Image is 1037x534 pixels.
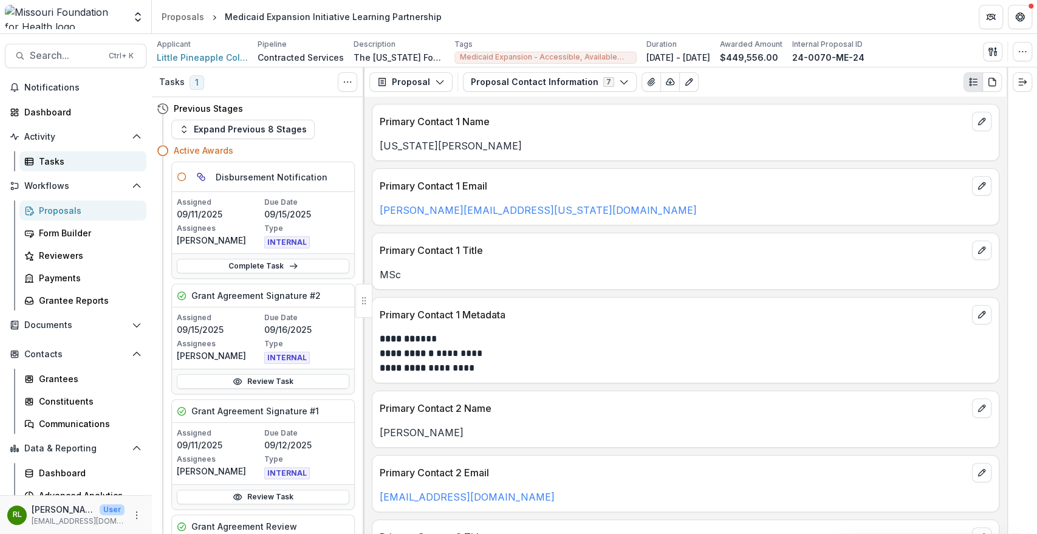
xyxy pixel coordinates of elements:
button: Partners [979,5,1003,29]
div: Ctrl + K [106,49,136,63]
p: Duration [646,39,677,50]
a: Communications [19,414,146,434]
a: Form Builder [19,223,146,243]
div: Proposals [39,204,137,217]
p: Assigned [177,312,262,323]
p: [US_STATE][PERSON_NAME] [380,139,991,153]
a: [PERSON_NAME][EMAIL_ADDRESS][US_STATE][DOMAIN_NAME] [380,204,697,216]
button: edit [972,112,991,131]
button: View Attached Files [642,72,661,92]
div: Proposals [162,10,204,23]
span: Activity [24,132,127,142]
p: [PERSON_NAME] [380,425,991,440]
div: Payments [39,272,137,284]
div: Dashboard [24,106,137,118]
a: Constituents [19,391,146,411]
p: Primary Contact 1 Metadata [380,307,967,322]
p: Assigned [177,428,262,439]
a: Complete Task [177,259,349,273]
button: edit [972,176,991,196]
p: Assignees [177,338,262,349]
span: Data & Reporting [24,443,127,454]
p: 09/16/2025 [264,323,349,336]
h3: Tasks [159,77,185,87]
button: More [129,508,144,522]
div: Reviewers [39,249,137,262]
p: Assigned [177,197,262,208]
h5: Grant Agreement Signature #1 [191,405,319,417]
p: [PERSON_NAME] [177,234,262,247]
p: $449,556.00 [720,51,778,64]
span: Medicaid Expansion - Accessible, Available System Care [460,53,631,61]
span: 1 [190,75,204,90]
p: Pipeline [258,39,287,50]
p: Applicant [157,39,191,50]
div: Tasks [39,155,137,168]
button: Expand Previous 8 Stages [171,120,315,139]
a: Payments [19,268,146,288]
p: User [100,504,125,515]
a: Little Pineapple Collaborative, LLC [157,51,248,64]
p: Tags [454,39,473,50]
a: Proposals [157,8,209,26]
p: Assignees [177,454,262,465]
button: Search... [5,44,146,68]
p: Awarded Amount [720,39,782,50]
h5: Grant Agreement Signature #2 [191,289,321,302]
span: INTERNAL [264,236,310,248]
button: Open Activity [5,127,146,146]
h4: Active Awards [174,144,233,157]
div: Constituents [39,395,137,408]
a: [EMAIL_ADDRESS][DOMAIN_NAME] [380,491,555,503]
button: Expand right [1013,72,1032,92]
h5: Disbursement Notification [216,171,327,183]
div: Medicaid Expansion Initiative Learning Partnership [225,10,442,23]
p: Type [264,223,349,234]
a: Proposals [19,200,146,221]
a: Review Task [177,374,349,389]
img: Missouri Foundation for Health logo [5,5,125,29]
p: Type [264,454,349,465]
div: Form Builder [39,227,137,239]
button: edit [972,241,991,260]
p: Primary Contact 1 Title [380,243,967,258]
h4: Previous Stages [174,102,243,115]
button: Toggle View Cancelled Tasks [338,72,357,92]
div: Dashboard [39,467,137,479]
span: Documents [24,320,127,330]
a: Tasks [19,151,146,171]
a: Advanced Analytics [19,485,146,505]
a: Grantees [19,369,146,389]
button: Open Workflows [5,176,146,196]
span: Workflows [24,181,127,191]
p: The [US_STATE] Foundation for Health (MFH) seeks to document the Medicaid expansion (ME) journey,... [354,51,445,64]
p: [PERSON_NAME] [177,349,262,362]
button: Open Data & Reporting [5,439,146,458]
span: INTERNAL [264,467,310,479]
button: Notifications [5,78,146,97]
p: MSc [380,267,991,282]
p: 09/15/2025 [177,323,262,336]
p: Due Date [264,312,349,323]
a: Dashboard [19,463,146,483]
p: Description [354,39,395,50]
p: Primary Contact 2 Name [380,401,967,416]
button: Get Help [1008,5,1032,29]
button: Open Documents [5,315,146,335]
span: INTERNAL [264,352,310,364]
div: Advanced Analytics [39,489,137,502]
p: 09/12/2025 [264,439,349,451]
div: Grantee Reports [39,294,137,307]
p: Primary Contact 1 Name [380,114,967,129]
p: Internal Proposal ID [792,39,863,50]
p: Due Date [264,197,349,208]
a: Grantee Reports [19,290,146,310]
nav: breadcrumb [157,8,447,26]
p: Type [264,338,349,349]
button: Plaintext view [963,72,983,92]
p: [EMAIL_ADDRESS][DOMAIN_NAME] [32,516,125,527]
div: Communications [39,417,137,430]
a: Reviewers [19,245,146,265]
button: Proposal [369,72,453,92]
